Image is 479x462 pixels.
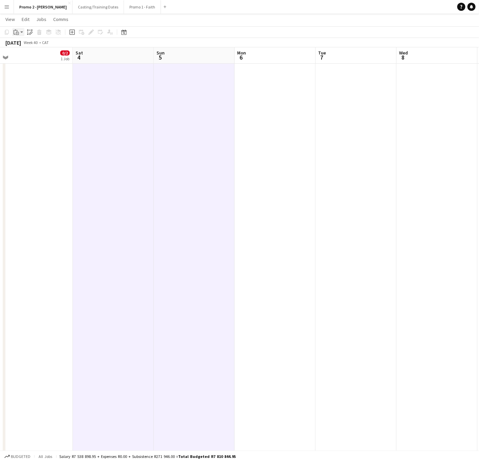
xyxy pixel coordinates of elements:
span: 7 [317,53,326,61]
span: 6 [236,53,246,61]
button: Promo 2 - [PERSON_NAME] [14,0,72,14]
button: Casting/Training Dates [72,0,124,14]
span: Sun [157,50,165,56]
span: 0/2 [60,50,70,56]
div: [DATE] [5,39,21,46]
a: Jobs [34,15,49,24]
span: Budgeted [11,454,30,459]
span: Tue [318,50,326,56]
span: Edit [22,16,29,22]
div: Salary R7 538 898.95 + Expenses R0.00 + Subsistence R271 946.00 = [59,454,236,459]
span: 5 [155,53,165,61]
button: Budgeted [3,453,32,460]
button: Promo 1 - Faith [124,0,161,14]
a: View [3,15,18,24]
span: 4 [75,53,83,61]
a: Comms [50,15,71,24]
div: 1 Job [61,56,69,61]
span: 8 [398,53,408,61]
span: View [5,16,15,22]
a: Edit [19,15,32,24]
span: Jobs [36,16,46,22]
span: Mon [237,50,246,56]
span: Total Budgeted R7 810 844.95 [178,454,236,459]
span: Week 40 [22,40,39,45]
div: CAT [42,40,49,45]
span: Wed [399,50,408,56]
span: Sat [76,50,83,56]
span: Comms [53,16,68,22]
span: All jobs [37,454,54,459]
